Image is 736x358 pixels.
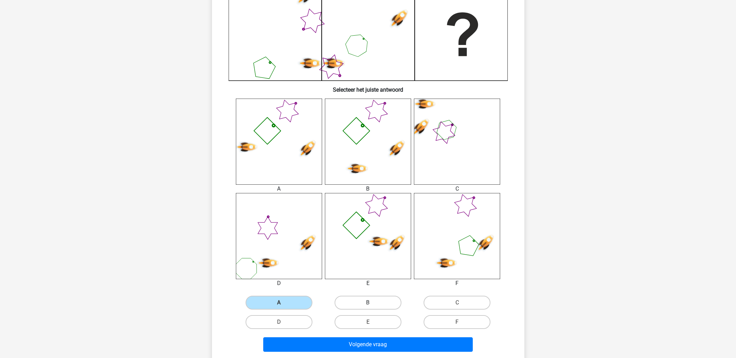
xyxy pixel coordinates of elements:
button: Volgende vraag [263,337,473,352]
label: D [246,315,312,329]
div: F [409,279,505,287]
label: C [424,296,490,310]
label: B [335,296,401,310]
label: E [335,315,401,329]
label: A [246,296,312,310]
label: F [424,315,490,329]
h6: Selecteer het juiste antwoord [223,81,513,93]
div: D [231,279,327,287]
div: C [409,185,505,193]
div: B [320,185,416,193]
div: E [320,279,416,287]
div: A [231,185,327,193]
